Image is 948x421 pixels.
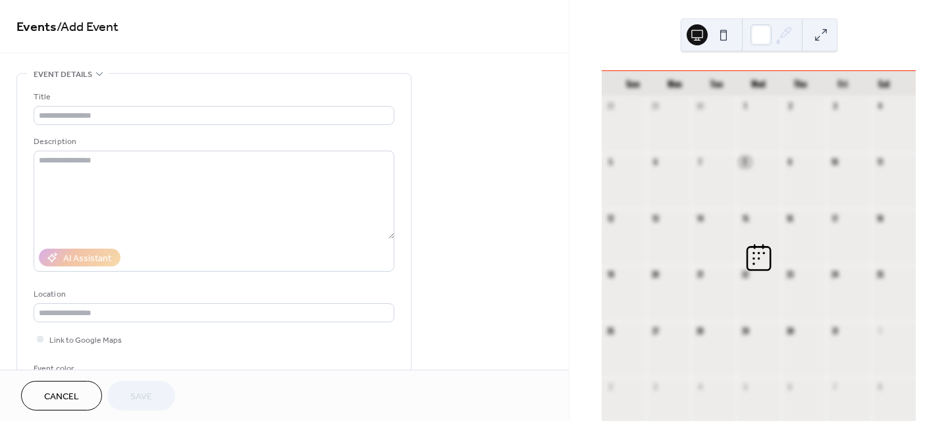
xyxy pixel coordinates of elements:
[785,101,795,111] div: 2
[740,326,750,335] div: 29
[34,68,92,82] span: Event details
[740,101,750,111] div: 1
[875,326,885,335] div: 1
[34,287,392,301] div: Location
[650,270,660,280] div: 20
[830,101,840,111] div: 3
[16,14,57,40] a: Events
[738,71,780,97] div: Wed
[606,326,616,335] div: 26
[34,90,392,104] div: Title
[830,213,840,223] div: 17
[650,326,660,335] div: 27
[650,101,660,111] div: 29
[830,270,840,280] div: 24
[863,71,905,97] div: Sat
[695,326,705,335] div: 28
[606,270,616,280] div: 19
[830,326,840,335] div: 31
[785,270,795,280] div: 23
[650,382,660,391] div: 3
[695,270,705,280] div: 21
[695,157,705,167] div: 7
[740,382,750,391] div: 5
[49,334,122,347] span: Link to Google Maps
[830,157,840,167] div: 10
[875,213,885,223] div: 18
[875,101,885,111] div: 4
[830,382,840,391] div: 7
[21,381,102,410] button: Cancel
[606,101,616,111] div: 28
[740,157,750,167] div: 8
[695,101,705,111] div: 30
[779,71,822,97] div: Thu
[785,382,795,391] div: 6
[822,71,864,97] div: Fri
[650,157,660,167] div: 6
[650,213,660,223] div: 13
[695,213,705,223] div: 14
[606,382,616,391] div: 2
[34,135,392,149] div: Description
[785,326,795,335] div: 30
[875,157,885,167] div: 11
[695,382,705,391] div: 4
[606,157,616,167] div: 5
[875,270,885,280] div: 25
[612,71,654,97] div: Sun
[654,71,697,97] div: Mon
[785,213,795,223] div: 16
[606,213,616,223] div: 12
[785,157,795,167] div: 9
[34,362,132,376] div: Event color
[740,213,750,223] div: 15
[696,71,738,97] div: Tue
[740,270,750,280] div: 22
[57,14,118,40] span: / Add Event
[875,382,885,391] div: 8
[44,390,79,404] span: Cancel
